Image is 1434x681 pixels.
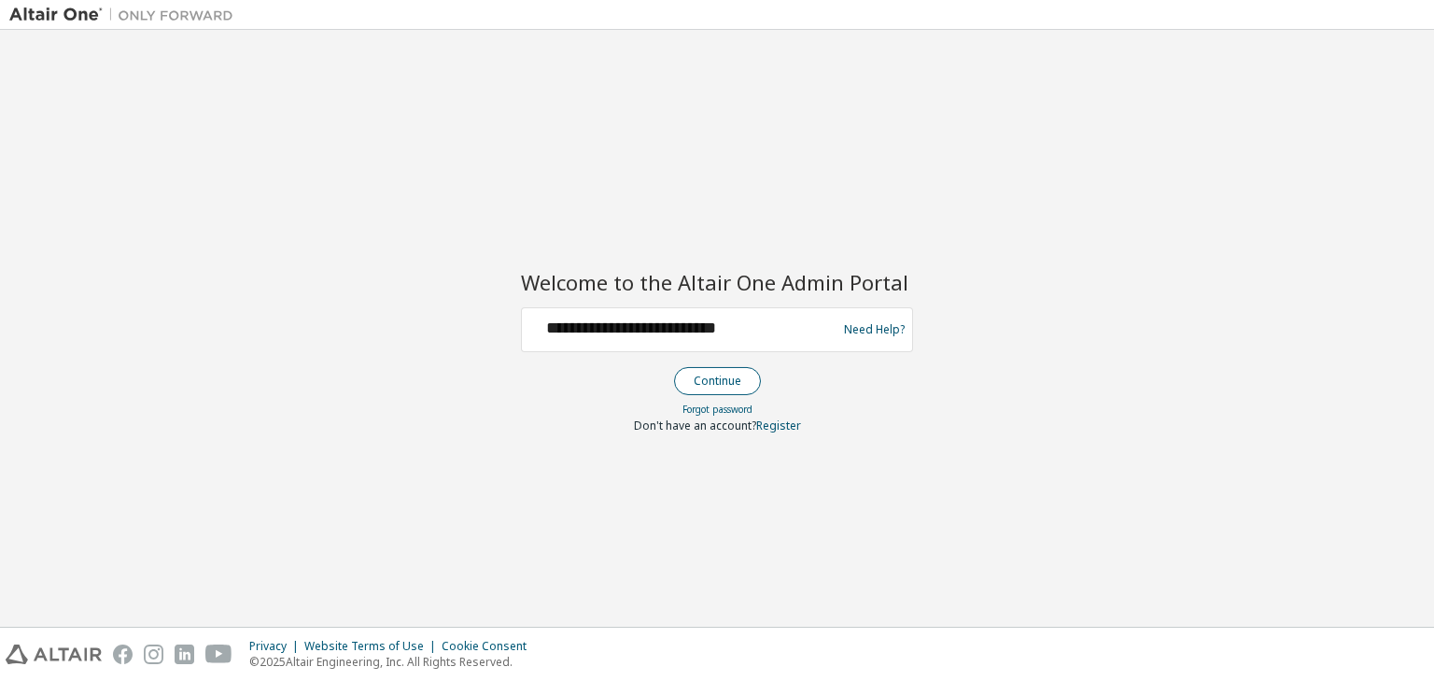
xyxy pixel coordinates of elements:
[113,645,133,664] img: facebook.svg
[674,367,761,395] button: Continue
[442,639,538,654] div: Cookie Consent
[756,418,801,433] a: Register
[682,403,752,416] a: Forgot password
[175,645,194,664] img: linkedin.svg
[634,418,756,433] span: Don't have an account?
[844,329,905,330] a: Need Help?
[249,654,538,670] p: © 2025 Altair Engineering, Inc. All Rights Reserved.
[521,269,913,295] h2: Welcome to the Altair One Admin Portal
[249,639,304,654] div: Privacy
[6,645,102,664] img: altair_logo.svg
[304,639,442,654] div: Website Terms of Use
[144,645,163,664] img: instagram.svg
[9,6,243,24] img: Altair One
[205,645,232,664] img: youtube.svg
